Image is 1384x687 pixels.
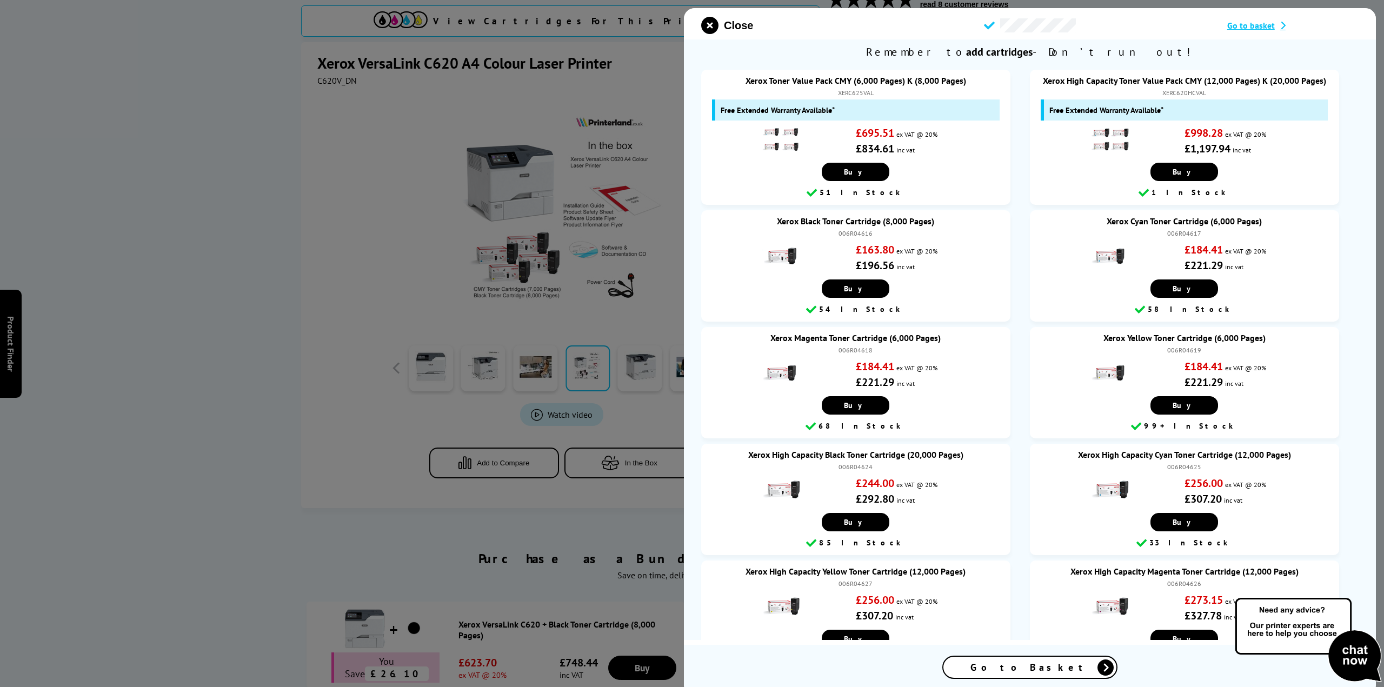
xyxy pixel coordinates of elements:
[856,243,894,257] strong: £163.80
[1035,186,1334,199] div: 1 In Stock
[895,613,914,621] span: inc vat
[942,656,1117,679] a: Go to Basket
[856,476,894,490] strong: £244.00
[707,303,1005,316] div: 54 In Stock
[1041,579,1328,588] div: 006R04626
[1041,229,1328,237] div: 006R04617
[762,237,800,275] img: Xerox Black Toner Cartridge (8,000 Pages)
[712,463,1000,471] div: 006R04624
[1091,588,1129,625] img: Xerox High Capacity Magenta Toner Cartridge (12,000 Pages)
[707,420,1005,433] div: 68 In Stock
[724,19,753,32] span: Close
[1224,613,1242,621] span: inc vat
[1185,359,1223,373] strong: £184.41
[1041,89,1328,97] div: XERC620HCVAL
[896,146,915,154] span: inc vat
[701,17,753,34] button: close modal
[721,105,835,115] span: Free Extended Warranty Available*
[896,481,937,489] span: ex VAT @ 20%
[1225,130,1266,138] span: ex VAT @ 20%
[966,45,1033,59] b: add cartridges
[844,284,867,294] span: Buy
[1185,492,1222,506] strong: £307.20
[856,375,894,389] strong: £221.29
[684,39,1376,64] span: Remember to - Don’t run out!
[896,130,937,138] span: ex VAT @ 20%
[707,186,1005,199] div: 51 In Stock
[896,364,937,372] span: ex VAT @ 20%
[746,566,966,577] a: Xerox High Capacity Yellow Toner Cartridge (12,000 Pages)
[1049,105,1163,115] span: Free Extended Warranty Available*
[856,258,894,272] strong: £196.56
[1035,303,1334,316] div: 58 In Stock
[1225,247,1266,255] span: ex VAT @ 20%
[770,332,941,343] a: Xerox Magenta Toner Cartridge (6,000 Pages)
[1173,634,1196,644] span: Buy
[707,537,1005,550] div: 85 In Stock
[1185,609,1222,623] strong: £327.78
[856,126,894,140] strong: £695.51
[1173,517,1196,527] span: Buy
[896,263,915,271] span: inc vat
[748,449,963,460] a: Xerox High Capacity Black Toner Cartridge (20,000 Pages)
[1107,216,1262,226] a: Xerox Cyan Toner Cartridge (6,000 Pages)
[856,492,894,506] strong: £292.80
[762,354,800,392] img: Xerox Magenta Toner Cartridge (6,000 Pages)
[1070,566,1299,577] a: Xerox High Capacity Magenta Toner Cartridge (12,000 Pages)
[1185,476,1223,490] strong: £256.00
[1227,20,1275,31] span: Go to basket
[896,597,937,605] span: ex VAT @ 20%
[1091,471,1129,509] img: Xerox High Capacity Cyan Toner Cartridge (12,000 Pages)
[1103,332,1266,343] a: Xerox Yellow Toner Cartridge (6,000 Pages)
[712,229,1000,237] div: 006R04616
[1225,263,1243,271] span: inc vat
[1225,597,1266,605] span: ex VAT @ 20%
[844,634,867,644] span: Buy
[856,359,894,373] strong: £184.41
[1091,121,1129,158] img: Xerox High Capacity Toner Value Pack CMY (12,000 Pages) K (20,000 Pages)
[1185,258,1223,272] strong: £221.29
[712,89,1000,97] div: XERC625VAL
[1043,75,1326,86] a: Xerox High Capacity Toner Value Pack CMY (12,000 Pages) K (20,000 Pages)
[1233,596,1384,685] img: Open Live Chat window
[1185,243,1223,257] strong: £184.41
[844,517,867,527] span: Buy
[856,609,893,623] strong: £307.20
[1185,593,1223,607] strong: £273.15
[1035,420,1334,433] div: 99+ In Stock
[1233,146,1251,154] span: inc vat
[1173,284,1196,294] span: Buy
[856,142,894,156] strong: £834.61
[1091,354,1129,392] img: Xerox Yellow Toner Cartridge (6,000 Pages)
[1185,126,1223,140] strong: £998.28
[762,588,800,625] img: Xerox High Capacity Yellow Toner Cartridge (12,000 Pages)
[762,471,800,509] img: Xerox High Capacity Black Toner Cartridge (20,000 Pages)
[1173,167,1196,177] span: Buy
[1041,463,1328,471] div: 006R04625
[1185,142,1230,156] strong: £1,197.94
[777,216,934,226] a: Xerox Black Toner Cartridge (8,000 Pages)
[1041,346,1328,354] div: 006R04619
[1091,237,1129,275] img: Xerox Cyan Toner Cartridge (6,000 Pages)
[1078,449,1291,460] a: Xerox High Capacity Cyan Toner Cartridge (12,000 Pages)
[1035,537,1334,550] div: 33 In Stock
[1227,20,1359,31] a: Go to basket
[844,167,867,177] span: Buy
[1173,401,1196,410] span: Buy
[896,379,915,388] span: inc vat
[712,346,1000,354] div: 006R04618
[1225,481,1266,489] span: ex VAT @ 20%
[970,661,1089,673] span: Go to Basket
[896,247,937,255] span: ex VAT @ 20%
[746,75,966,86] a: Xerox Toner Value Pack CMY (6,000 Pages) K (8,000 Pages)
[896,496,915,504] span: inc vat
[762,121,800,158] img: Xerox Toner Value Pack CMY (6,000 Pages) K (8,000 Pages)
[844,401,867,410] span: Buy
[712,579,1000,588] div: 006R04627
[1225,364,1266,372] span: ex VAT @ 20%
[1185,375,1223,389] strong: £221.29
[1225,379,1243,388] span: inc vat
[856,593,894,607] strong: £256.00
[1224,496,1242,504] span: inc vat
